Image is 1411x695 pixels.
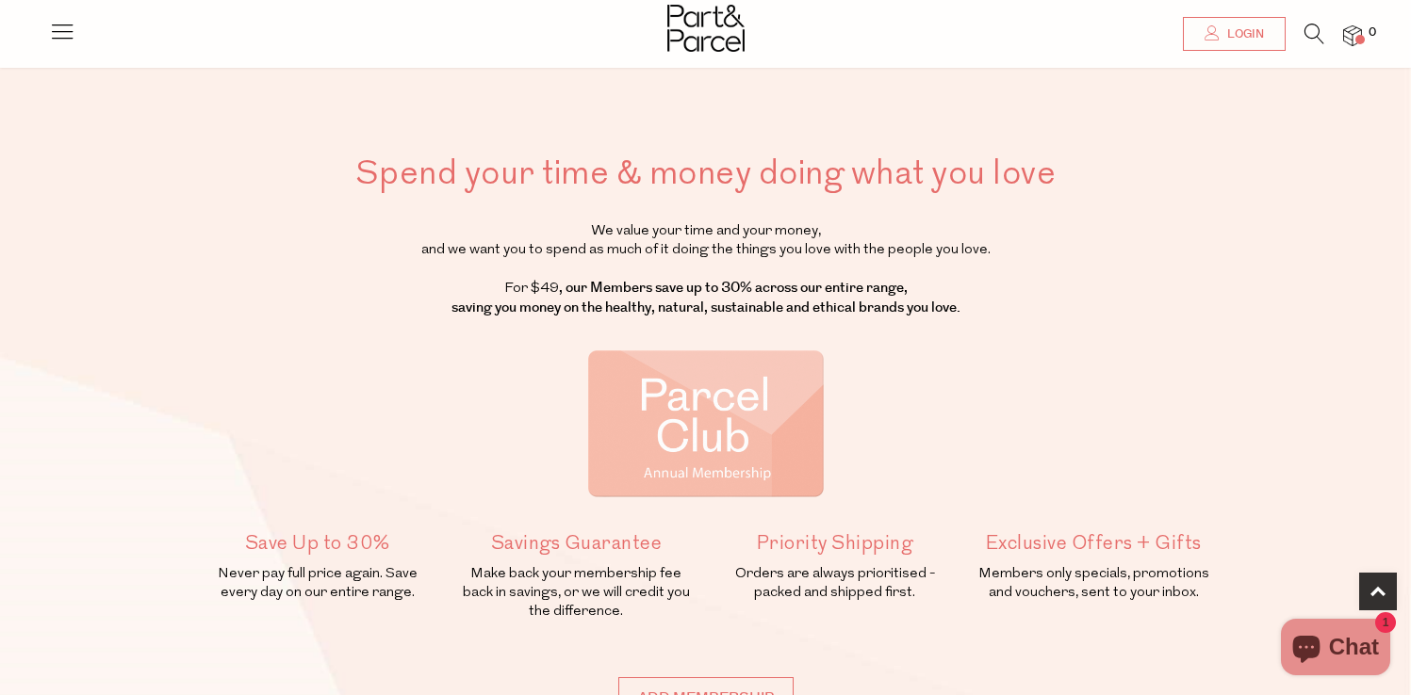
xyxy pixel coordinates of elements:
img: Part&Parcel [667,5,745,52]
p: We value your time and your money, and we want you to spend as much of it doing the things you lo... [199,222,1213,318]
h1: Spend your time & money doing what you love [199,151,1213,196]
strong: , our Members save up to 30% across our entire range, saving you money on the healthy, natural, s... [451,278,960,317]
h5: Savings Guarantee [457,529,696,558]
p: Members only specials, promotions and vouchers, sent to your inbox. [975,565,1213,603]
h5: Save Up to 30% [199,529,437,558]
p: Make back your membership fee back in savings, or we will credit you the difference. [457,565,696,622]
a: Login [1183,17,1286,51]
a: 0 [1343,25,1362,45]
inbox-online-store-chat: Shopify online store chat [1275,619,1396,680]
span: 0 [1364,24,1381,41]
p: Orders are always prioritised - packed and shipped first. [715,565,954,603]
h5: Exclusive Offers + Gifts [975,529,1213,558]
h5: Priority Shipping [715,529,954,558]
p: Never pay full price again. Save every day on our entire range. [199,565,437,603]
span: Login [1222,26,1264,42]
